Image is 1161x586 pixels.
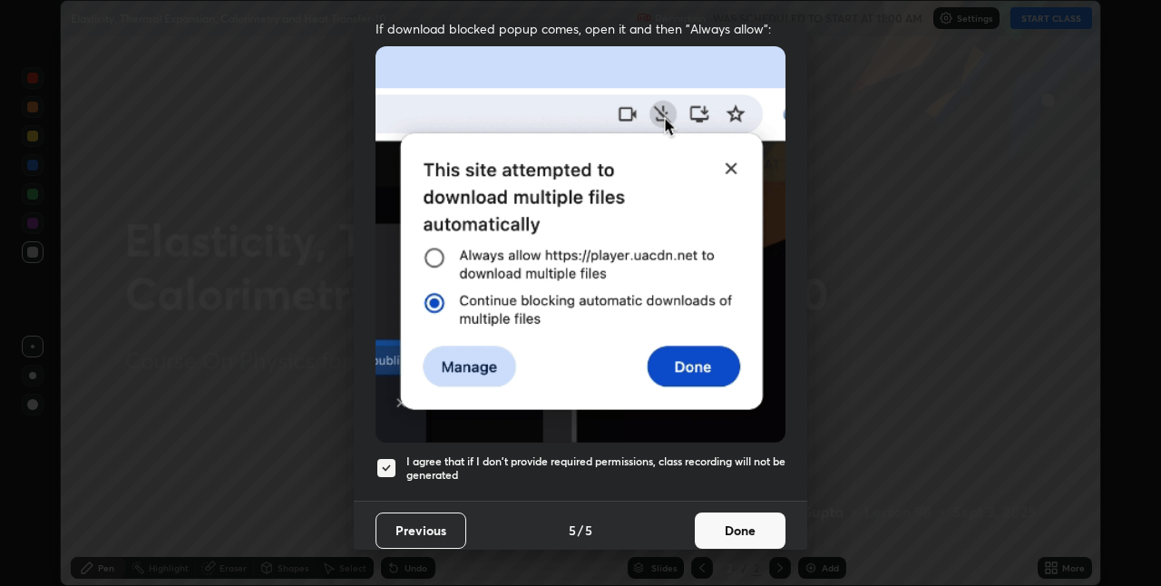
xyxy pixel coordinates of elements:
img: downloads-permission-blocked.gif [376,46,785,443]
h4: 5 [585,521,592,540]
span: If download blocked popup comes, open it and then "Always allow": [376,20,785,37]
button: Previous [376,513,466,549]
h4: 5 [569,521,576,540]
h4: / [578,521,583,540]
h5: I agree that if I don't provide required permissions, class recording will not be generated [406,454,785,483]
button: Done [695,513,785,549]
